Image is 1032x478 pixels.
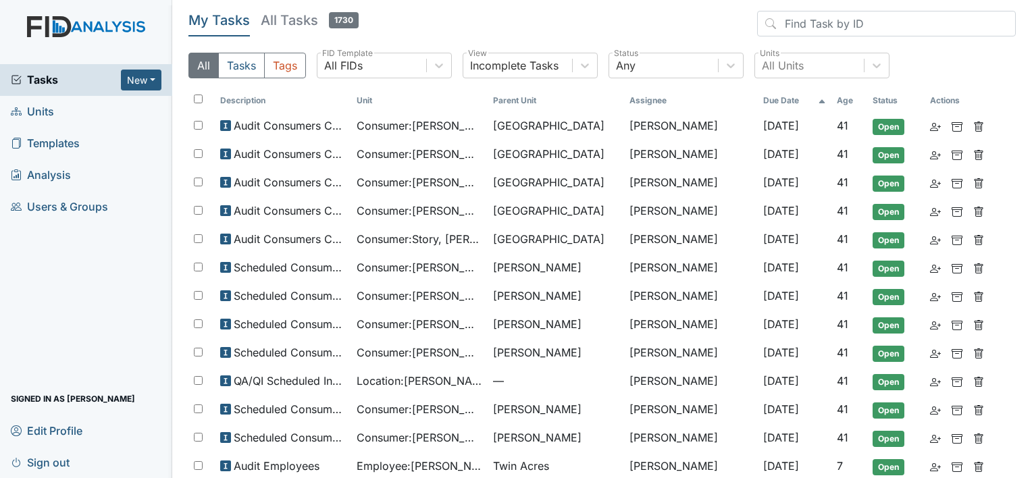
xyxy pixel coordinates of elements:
[873,317,904,334] span: Open
[763,204,799,217] span: [DATE]
[763,289,799,302] span: [DATE]
[873,374,904,390] span: Open
[763,317,799,331] span: [DATE]
[952,174,962,190] a: Archive
[837,459,843,473] span: 7
[973,458,984,474] a: Delete
[973,288,984,304] a: Delete
[234,231,346,247] span: Audit Consumers Charts
[952,117,962,134] a: Archive
[234,458,319,474] span: Audit Employees
[218,53,265,78] button: Tasks
[493,259,582,275] span: [PERSON_NAME]
[837,317,848,331] span: 41
[624,225,758,254] td: [PERSON_NAME]
[837,374,848,388] span: 41
[763,459,799,473] span: [DATE]
[925,89,992,112] th: Actions
[493,316,582,332] span: [PERSON_NAME]
[493,288,582,304] span: [PERSON_NAME]
[488,89,624,112] th: Toggle SortBy
[188,11,250,30] h5: My Tasks
[493,373,619,389] span: —
[973,231,984,247] a: Delete
[873,119,904,135] span: Open
[952,401,962,417] a: Archive
[973,146,984,162] a: Delete
[873,431,904,447] span: Open
[11,72,121,88] a: Tasks
[763,431,799,444] span: [DATE]
[624,140,758,169] td: [PERSON_NAME]
[837,176,848,189] span: 41
[493,401,582,417] span: [PERSON_NAME]
[952,146,962,162] a: Archive
[973,174,984,190] a: Delete
[234,344,346,361] span: Scheduled Consumer Chart Review
[624,311,758,339] td: [PERSON_NAME]
[493,231,604,247] span: [GEOGRAPHIC_DATA]
[837,147,848,161] span: 41
[357,146,482,162] span: Consumer : [PERSON_NAME]
[624,367,758,396] td: [PERSON_NAME]
[973,373,984,389] a: Delete
[973,429,984,446] a: Delete
[873,147,904,163] span: Open
[357,231,482,247] span: Consumer : Story, [PERSON_NAME]
[973,401,984,417] a: Delete
[973,117,984,134] a: Delete
[357,259,482,275] span: Consumer : [PERSON_NAME]
[11,165,71,186] span: Analysis
[831,89,868,112] th: Toggle SortBy
[121,70,161,90] button: New
[873,289,904,305] span: Open
[11,196,108,217] span: Users & Groups
[264,53,306,78] button: Tags
[493,146,604,162] span: [GEOGRAPHIC_DATA]
[973,316,984,332] a: Delete
[234,401,346,417] span: Scheduled Consumer Chart Review
[837,346,848,359] span: 41
[837,402,848,416] span: 41
[763,374,799,388] span: [DATE]
[952,231,962,247] a: Archive
[234,288,346,304] span: Scheduled Consumer Chart Review
[188,53,219,78] button: All
[11,420,82,441] span: Edit Profile
[357,373,482,389] span: Location : [PERSON_NAME]
[357,174,482,190] span: Consumer : [PERSON_NAME]
[837,289,848,302] span: 41
[624,169,758,197] td: [PERSON_NAME]
[952,203,962,219] a: Archive
[234,117,346,134] span: Audit Consumers Charts
[867,89,925,112] th: Toggle SortBy
[357,117,482,134] span: Consumer : [PERSON_NAME]
[952,344,962,361] a: Archive
[324,57,363,74] div: All FIDs
[11,133,80,154] span: Templates
[837,261,848,274] span: 41
[763,261,799,274] span: [DATE]
[329,12,359,28] span: 1730
[757,11,1016,36] input: Find Task by ID
[357,344,482,361] span: Consumer : [PERSON_NAME]
[952,458,962,474] a: Archive
[616,57,636,74] div: Any
[837,119,848,132] span: 41
[357,203,482,219] span: Consumer : [PERSON_NAME]
[952,259,962,275] a: Archive
[763,232,799,246] span: [DATE]
[493,117,604,134] span: [GEOGRAPHIC_DATA]
[357,316,482,332] span: Consumer : [PERSON_NAME]
[624,112,758,140] td: [PERSON_NAME]
[234,146,346,162] span: Audit Consumers Charts
[873,459,904,475] span: Open
[261,11,359,30] h5: All Tasks
[763,119,799,132] span: [DATE]
[973,203,984,219] a: Delete
[763,176,799,189] span: [DATE]
[952,288,962,304] a: Archive
[493,174,604,190] span: [GEOGRAPHIC_DATA]
[624,89,758,112] th: Assignee
[973,344,984,361] a: Delete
